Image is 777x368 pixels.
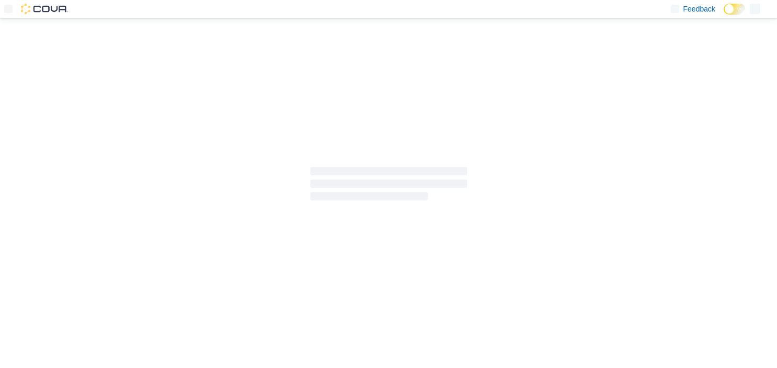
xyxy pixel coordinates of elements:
[683,4,715,14] span: Feedback
[21,4,68,14] img: Cova
[724,4,746,15] input: Dark Mode
[310,169,467,203] span: Loading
